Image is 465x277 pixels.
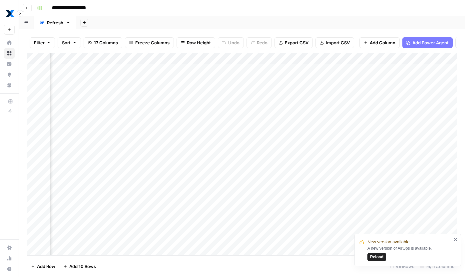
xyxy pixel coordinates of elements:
[4,264,15,274] button: Help + Support
[246,37,272,48] button: Redo
[125,37,174,48] button: Freeze Columns
[187,39,211,46] span: Row Height
[4,37,15,48] a: Home
[34,39,45,46] span: Filter
[84,37,122,48] button: 17 Columns
[4,242,15,253] a: Settings
[58,37,81,48] button: Sort
[402,37,453,48] button: Add Power Agent
[59,261,100,272] button: Add 10 Rows
[387,261,417,272] div: 491 Rows
[30,37,55,48] button: Filter
[4,69,15,80] a: Opportunities
[417,261,457,272] div: 16/17 Columns
[367,239,409,245] span: New version available
[4,8,16,20] img: MaintainX Logo
[4,59,15,69] a: Insights
[94,39,118,46] span: 17 Columns
[37,263,55,270] span: Add Row
[257,39,267,46] span: Redo
[4,5,15,22] button: Workspace: MaintainX
[274,37,313,48] button: Export CSV
[27,261,59,272] button: Add Row
[367,245,451,261] div: A new version of AirOps is available.
[359,37,400,48] button: Add Column
[62,39,71,46] span: Sort
[47,19,63,26] div: Refresh
[218,37,244,48] button: Undo
[177,37,215,48] button: Row Height
[34,16,76,29] a: Refresh
[285,39,308,46] span: Export CSV
[370,39,395,46] span: Add Column
[370,254,383,260] span: Reload
[4,253,15,264] a: Usage
[412,39,449,46] span: Add Power Agent
[326,39,350,46] span: Import CSV
[4,80,15,91] a: Your Data
[367,253,386,261] button: Reload
[315,37,354,48] button: Import CSV
[4,48,15,59] a: Browse
[453,237,458,242] button: close
[228,39,239,46] span: Undo
[135,39,170,46] span: Freeze Columns
[69,263,96,270] span: Add 10 Rows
